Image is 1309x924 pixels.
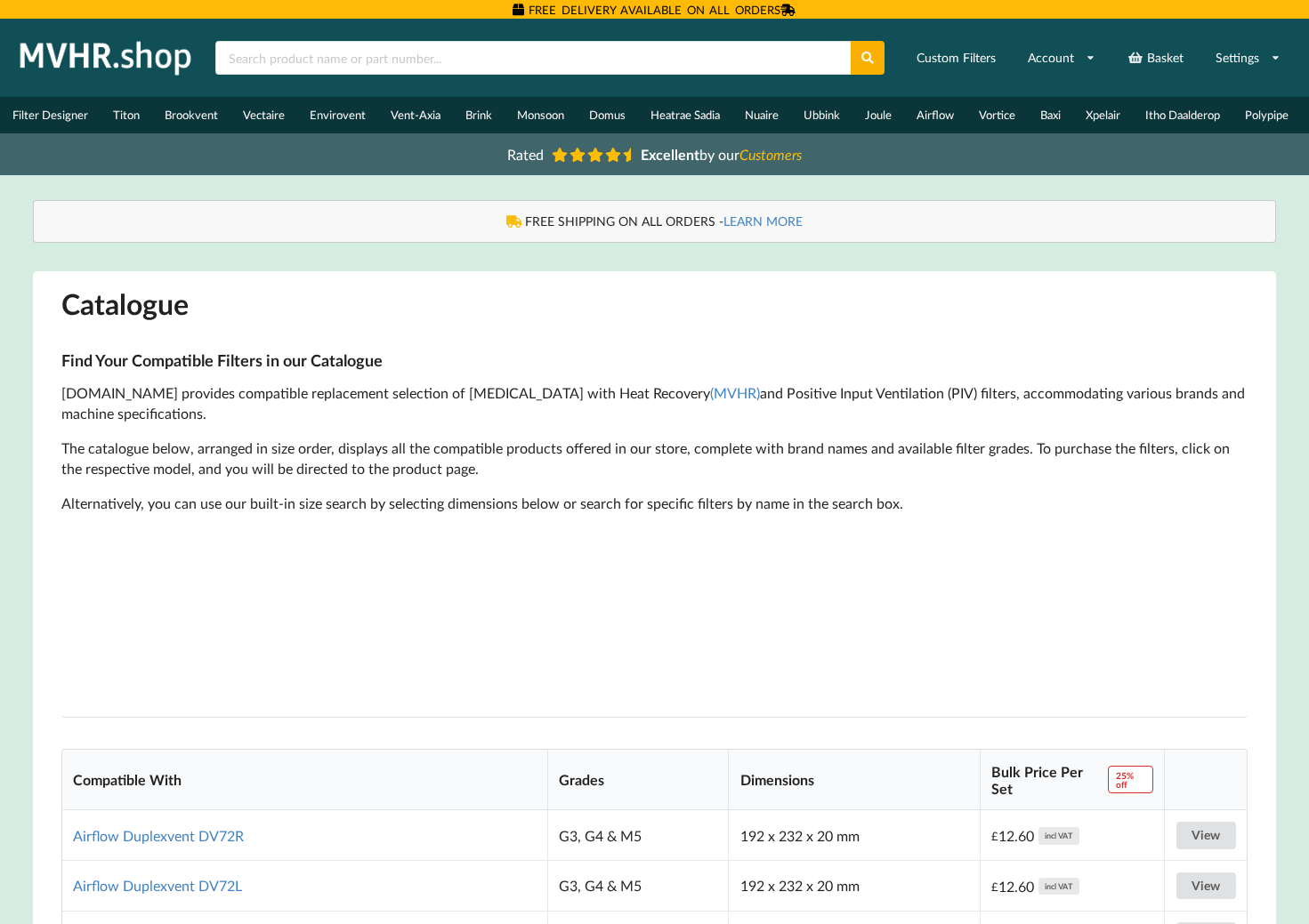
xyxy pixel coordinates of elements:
p: The catalogue below, arranged in size order, displays all the compatible products offered in our ... [61,438,1248,479]
a: Joule [852,97,904,133]
span: 25% off [1108,766,1152,794]
p: Alternatively, you can use our built-in size search by selecting dimensions below or search for s... [61,494,1248,514]
a: Airflow Duplexvent DV72R [73,827,244,844]
h3: Find Your Compatible Filters in our Catalogue [61,350,1248,371]
div: incl VAT [1038,827,1079,844]
b: Excellent [641,146,699,163]
div: incl VAT [1038,878,1079,895]
input: Search product name or part number... [215,41,851,75]
a: Heatrae Sadia [638,97,732,133]
a: Brink [453,97,505,133]
a: Brookvent [152,97,230,133]
a: Nuaire [732,97,791,133]
a: Vortice [966,97,1028,133]
a: Airflow Duplexvent DV72L [73,877,242,894]
a: Basket [1116,42,1195,74]
img: mvhr.shop.png [12,36,199,80]
th: Compatible With [62,750,547,811]
a: Ubbink [791,97,852,133]
a: Vectaire [230,97,297,133]
a: Xpelair [1073,97,1133,133]
span: Rated [507,146,544,163]
a: Monsoon [505,97,577,133]
i: Customers [739,146,802,163]
a: View [1176,872,1236,900]
th: Grades [547,750,729,811]
a: View [1176,822,1236,849]
a: Envirovent [297,97,378,133]
a: Custom Filters [905,42,1007,74]
div: 12.60 [991,827,1079,844]
a: Vent-Axia [378,97,453,133]
td: 192 x 232 x 20 mm [728,860,979,911]
a: Itho Daalderop [1133,97,1232,133]
a: Domus [577,97,638,133]
a: Polypipe [1232,97,1301,133]
span: £ [991,829,998,843]
div: 12.60 [991,878,1079,895]
th: Dimensions [728,750,979,811]
a: Settings [1204,42,1292,74]
a: Rated Excellentby ourCustomers [495,140,815,169]
a: LEARN MORE [723,213,803,229]
th: Bulk Price Per Set [980,750,1164,811]
td: 192 x 232 x 20 mm [728,810,979,860]
td: G3, G4 & M5 [547,810,729,860]
h1: Catalogue [61,285,1248,322]
p: [DOMAIN_NAME] provides compatible replacement selection of [MEDICAL_DATA] with Heat Recovery and ... [61,383,1248,424]
span: £ [991,880,998,894]
div: FREE SHIPPING ON ALL ORDERS - [52,213,1257,230]
span: by our [641,146,802,163]
td: G3, G4 & M5 [547,860,729,911]
a: Titon [101,97,152,133]
a: Airflow [904,97,966,133]
a: Baxi [1028,97,1073,133]
a: Account [1016,42,1107,74]
a: (MVHR) [710,384,760,401]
